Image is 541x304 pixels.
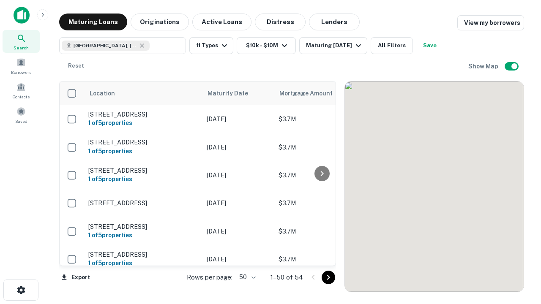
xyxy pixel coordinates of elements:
p: $3.7M [279,227,363,236]
button: Go to next page [322,271,335,284]
span: Contacts [13,93,30,100]
button: Originations [131,14,189,30]
p: [STREET_ADDRESS] [88,167,198,174]
p: [DATE] [207,114,270,124]
p: $3.7M [279,255,363,264]
button: Reset [63,57,90,74]
button: Distress [255,14,306,30]
a: View my borrowers [457,15,524,30]
button: $10k - $10M [237,37,296,54]
h6: 1 of 5 properties [88,174,198,184]
button: Export [59,271,92,284]
th: Maturity Date [202,81,274,105]
span: Maturity Date [208,88,259,98]
button: All Filters [371,37,413,54]
th: Location [84,81,202,105]
h6: 1 of 5 properties [88,231,198,240]
p: Rows per page: [187,272,232,282]
p: [DATE] [207,143,270,152]
a: Borrowers [3,54,40,77]
p: $3.7M [279,143,363,152]
span: Saved [15,118,27,125]
span: Borrowers [11,69,31,76]
p: $3.7M [279,114,363,124]
button: Lenders [309,14,360,30]
p: [STREET_ADDRESS] [88,251,198,258]
a: Contacts [3,79,40,102]
p: [DATE] [207,198,270,208]
div: Maturing [DATE] [306,41,363,51]
p: 1–50 of 54 [270,272,303,282]
button: Save your search to get updates of matches that match your search criteria. [416,37,443,54]
span: Location [89,88,115,98]
p: [STREET_ADDRESS] [88,111,198,118]
button: 11 Types [189,37,233,54]
h6: 1 of 5 properties [88,258,198,268]
a: Search [3,30,40,53]
p: [STREET_ADDRESS] [88,138,198,146]
h6: 1 of 5 properties [88,118,198,128]
p: [DATE] [207,255,270,264]
span: Search [14,44,29,51]
div: 0 0 [345,81,524,292]
p: [STREET_ADDRESS] [88,199,198,207]
span: [GEOGRAPHIC_DATA], [GEOGRAPHIC_DATA] [74,42,137,49]
div: 50 [236,271,257,283]
h6: Show Map [468,62,500,71]
p: [DATE] [207,171,270,180]
p: [STREET_ADDRESS] [88,223,198,231]
a: Saved [3,103,40,126]
p: [DATE] [207,227,270,236]
img: capitalize-icon.png [14,7,30,24]
th: Mortgage Amount [274,81,367,105]
button: Maturing [DATE] [299,37,367,54]
h6: 1 of 5 properties [88,147,198,156]
button: Active Loans [192,14,251,30]
button: Maturing Loans [59,14,127,30]
span: Mortgage Amount [279,88,344,98]
p: $3.7M [279,198,363,208]
iframe: Chat Widget [499,236,541,277]
p: $3.7M [279,171,363,180]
